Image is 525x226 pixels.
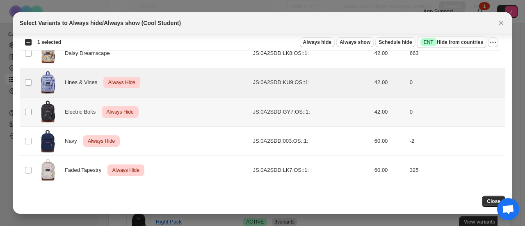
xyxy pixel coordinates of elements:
[375,37,415,47] button: Schedule hide
[250,39,372,68] td: JS:0A2SDD:LK8:OS::1:
[65,78,102,87] span: Lines & Vines
[340,39,370,46] span: Always show
[303,39,331,46] span: Always hide
[38,71,58,94] img: JS0A2SDDKU9-FRONT.webp
[372,126,407,155] td: 60.00
[372,97,407,126] td: 42.00
[65,49,114,57] span: Daisy Dreamscape
[488,37,498,47] button: More actions
[250,155,372,185] td: JS:0A2SDD:LK7:OS::1:
[487,198,500,205] span: Close
[250,97,372,126] td: JS:0A2SDD:GY7:OS::1:
[495,17,507,29] button: Close
[336,37,374,47] button: Always show
[497,198,519,220] a: Open chat
[407,39,505,68] td: 663
[111,165,141,175] span: Always Hide
[407,97,505,126] td: 0
[38,100,58,124] img: JS0A2SDDGY7-FRONT.webp
[105,107,135,117] span: Always Hide
[379,39,412,46] span: Schedule hide
[300,37,335,47] button: Always hide
[372,68,407,97] td: 42.00
[65,108,100,116] span: Electric Bolts
[407,68,505,97] td: 0
[482,196,505,207] button: Close
[420,38,483,46] span: Hide from countries
[407,155,505,185] td: 325
[20,19,181,27] h2: Select Variants to Always hide/Always show (Cool Student)
[65,166,106,174] span: Faded Tapestry
[372,39,407,68] td: 42.00
[250,126,372,155] td: JS:0A2SDD:003:OS::1:
[372,155,407,185] td: 60.00
[38,41,58,65] img: JS0A2SDDLK8-FRONT.webp
[107,78,137,87] span: Always Hide
[250,68,372,97] td: JS:0A2SDD:KU9:OS::1:
[86,136,116,146] span: Always Hide
[38,158,58,182] img: JS0A2SDDLK7-FRONT.webp
[37,39,61,46] span: 1 selected
[407,126,505,155] td: -2
[65,137,81,145] span: Navy
[424,39,434,46] span: ENT
[417,37,486,48] button: SuccessENTHide from countries
[38,129,58,153] img: JS0A2SDD003-FRONT.webp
